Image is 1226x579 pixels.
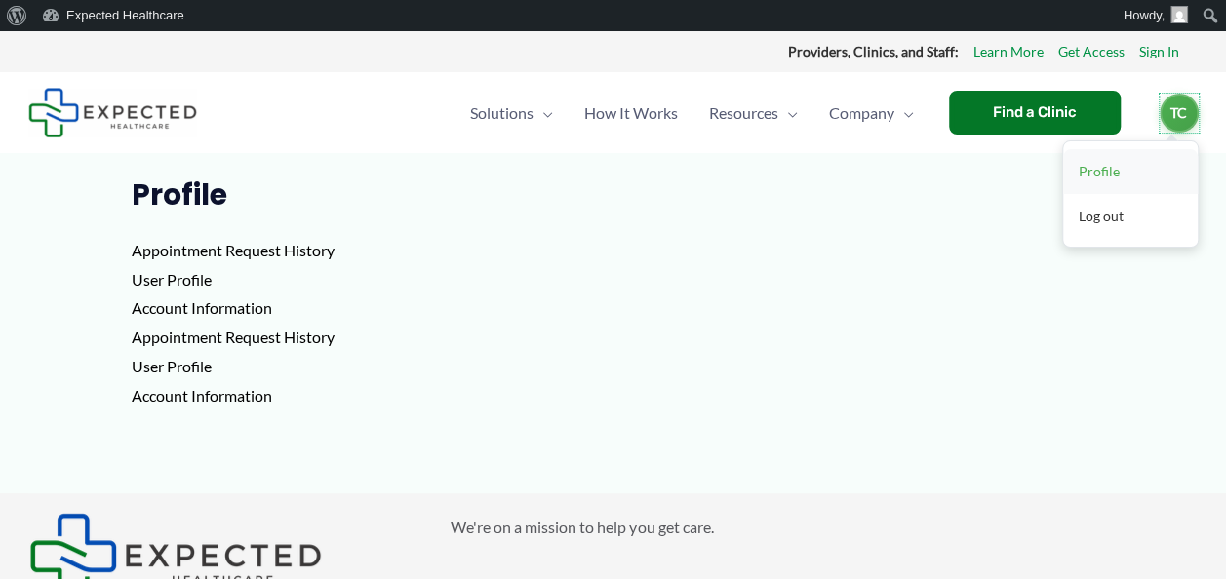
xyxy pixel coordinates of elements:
p: We're on a mission to help you get care. [451,513,1197,542]
span: Menu Toggle [534,79,553,147]
a: CompanyMenu Toggle [813,79,929,147]
a: SolutionsMenu Toggle [455,79,569,147]
a: TC [1160,94,1199,133]
a: How It Works [569,79,693,147]
span: How It Works [584,79,678,147]
span: Solutions [470,79,534,147]
a: Log out [1063,194,1198,239]
strong: Providers, Clinics, and Staff: [788,43,959,59]
a: Learn More [973,39,1044,64]
nav: Primary Site Navigation [455,79,929,147]
h1: Profile [132,177,1094,212]
a: Sign In [1139,39,1179,64]
a: Profile [1063,149,1198,194]
span: Company [829,79,894,147]
img: Expected Healthcare Logo - side, dark font, small [28,88,197,137]
a: Get Access [1058,39,1125,64]
a: ResourcesMenu Toggle [693,79,813,147]
a: Find a Clinic [949,91,1121,135]
span: Menu Toggle [894,79,914,147]
span: Menu Toggle [778,79,798,147]
span: Resources [709,79,778,147]
p: Appointment Request History User Profile Account Information Appointment Request History User Pro... [132,236,1094,409]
